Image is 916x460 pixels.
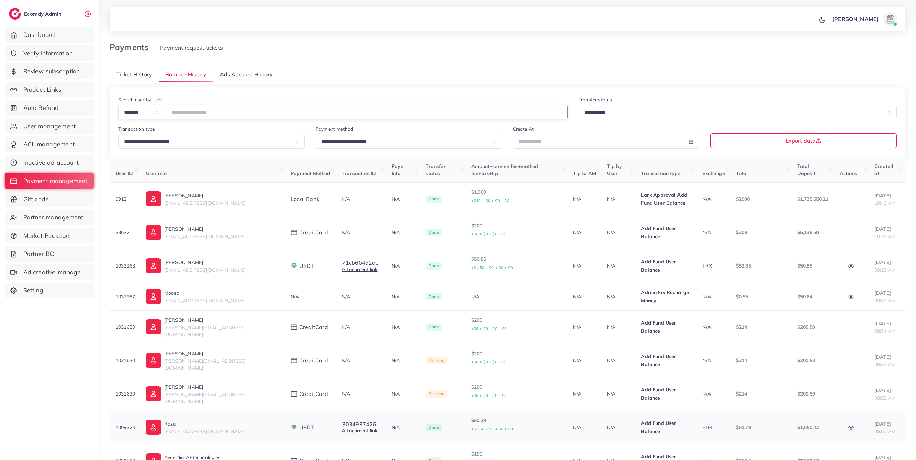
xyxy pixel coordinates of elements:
[118,96,162,103] label: Search user by field
[797,356,829,364] p: $200.50
[426,262,442,270] span: Done
[299,229,328,236] span: creditCard
[291,424,297,431] img: payment
[573,292,596,301] p: N/A
[573,170,596,176] span: Tip to AM
[874,289,899,297] p: [DATE]
[23,85,61,94] span: Product Links
[426,390,447,398] span: Pending
[164,258,246,267] p: [PERSON_NAME]
[471,265,513,270] small: +$1.50 + $0 + $0 + $0
[392,163,406,176] span: Payer Info
[471,188,562,205] p: $1,960
[641,191,691,207] p: Lark Approval Add Fund User Balance
[23,30,55,39] span: Dashboard
[641,386,691,402] p: Add Fund User Balance
[392,292,415,301] p: N/A
[9,8,63,20] a: logoEcomdy Admin
[426,424,442,431] span: Done
[23,249,54,258] span: Partner BC
[5,100,94,116] a: Auto Refund
[291,195,331,203] div: Local bank
[23,195,49,204] span: Gift code
[291,262,297,269] img: payment
[5,118,94,134] a: User management
[23,176,88,185] span: Payment management
[342,428,377,434] a: Attachment link
[342,229,350,235] span: N/A
[702,196,711,202] span: N/A
[342,293,350,300] span: N/A
[164,428,246,434] span: [EMAIL_ADDRESS][DOMAIN_NAME]
[641,224,691,241] p: Add Fund User Balance
[607,423,630,431] p: N/A
[607,292,630,301] p: N/A
[164,233,246,240] span: [EMAIL_ADDRESS][DOMAIN_NAME]
[874,200,896,206] span: 10:42 AM
[736,323,787,331] p: $214
[291,391,297,397] img: payment
[118,126,155,132] label: Transaction type
[797,163,815,176] span: Total Deposit
[641,352,691,369] p: Add Fund User Balance
[573,228,596,236] p: N/A
[146,225,161,240] img: ic-user-info.36bf1079.svg
[471,383,562,400] p: $200
[607,163,622,176] span: Tip by User
[299,357,328,364] span: creditCard
[23,231,70,240] span: Market Package
[874,319,899,328] p: [DATE]
[24,11,63,17] h2: Ecomdy Admin
[291,170,330,176] span: Payment Method
[471,360,507,364] small: +$6 + $8 + $0 + $0
[23,103,59,112] span: Auto Refund
[146,289,161,304] img: ic-user-info.36bf1079.svg
[736,262,787,270] p: $52.35
[392,228,415,236] p: N/A
[736,195,787,203] p: $2000
[641,170,681,176] span: Transaction type
[573,323,596,331] p: N/A
[607,390,630,398] p: N/A
[573,195,596,203] p: N/A
[23,158,79,167] span: Inactive ad account
[392,390,415,398] p: N/A
[5,173,94,189] a: Payment management
[23,67,80,76] span: Review subscription
[874,353,899,361] p: [DATE]
[164,420,246,428] p: Raza
[160,44,223,51] span: Payment request tickets
[5,191,94,207] a: Gift code
[165,71,207,78] span: Balance History
[116,356,135,364] p: 1031630
[116,262,135,270] p: 1033263
[342,324,350,330] span: N/A
[342,266,377,272] a: Attachment link
[471,393,507,398] small: +$6 + $8 + $0 + $0
[116,423,135,431] p: 1009324
[146,191,161,206] img: ic-user-info.36bf1079.svg
[573,390,596,398] p: N/A
[607,228,630,236] p: N/A
[291,293,331,300] div: N/A
[426,324,442,331] span: Done
[426,357,447,364] span: Pending
[116,228,135,236] p: 33632
[736,390,787,398] p: $214
[392,356,415,364] p: N/A
[5,228,94,244] a: Market Package
[164,298,246,304] span: [EMAIL_ADDRESS][DOMAIN_NAME]
[579,96,612,103] label: Transfer status
[299,323,328,331] span: creditCard
[5,264,94,280] a: Ad creative management
[146,258,161,273] img: ic-user-info.36bf1079.svg
[164,325,246,337] span: [PERSON_NAME][EMAIL_ADDRESS][DOMAIN_NAME]
[164,289,246,297] p: Moosa
[883,12,897,26] img: avatar
[573,423,596,431] p: N/A
[23,49,73,58] span: Verify information
[736,170,748,176] span: Total
[702,324,711,330] span: N/A
[5,283,94,298] a: Setting
[607,323,630,331] p: N/A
